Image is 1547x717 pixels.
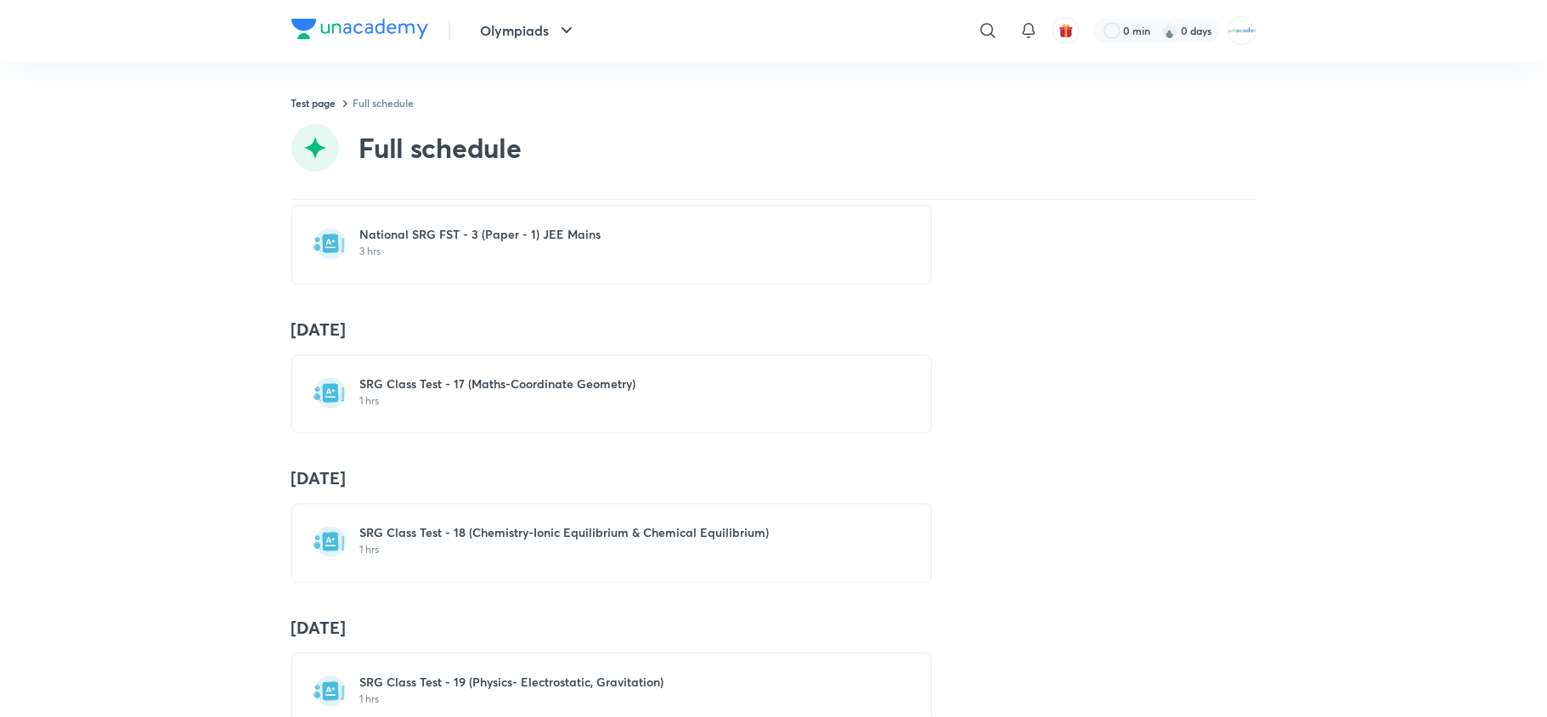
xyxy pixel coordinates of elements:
[471,14,587,48] button: Olympiads
[1161,22,1178,39] img: streak
[313,524,347,558] img: test
[291,617,1256,639] h4: [DATE]
[1228,16,1256,45] img: MOHAMMED SHOAIB
[291,467,1256,489] h4: [DATE]
[360,543,884,556] p: 1 hrs
[291,319,1256,341] h4: [DATE]
[360,245,884,258] p: 3 hrs
[1053,17,1080,44] button: avatar
[313,226,347,260] img: test
[291,19,428,39] img: Company Logo
[360,524,884,541] h6: SRG Class Test - 18 (Chemistry-Ionic Equilibrium & Chemical Equilibrium)
[359,131,522,165] h2: Full schedule
[360,394,884,408] p: 1 hrs
[360,674,884,691] h6: SRG Class Test - 19 (Physics- Electrostatic, Gravitation)
[291,19,428,43] a: Company Logo
[360,375,884,392] h6: SRG Class Test - 17 (Maths-Coordinate Geometry)
[313,375,347,409] img: test
[360,692,884,706] p: 1 hrs
[313,674,347,708] img: test
[1059,23,1074,38] img: avatar
[291,96,336,110] a: Test page
[360,226,884,243] h6: National SRG FST - 3 (Paper - 1) JEE Mains
[353,96,415,110] a: Full schedule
